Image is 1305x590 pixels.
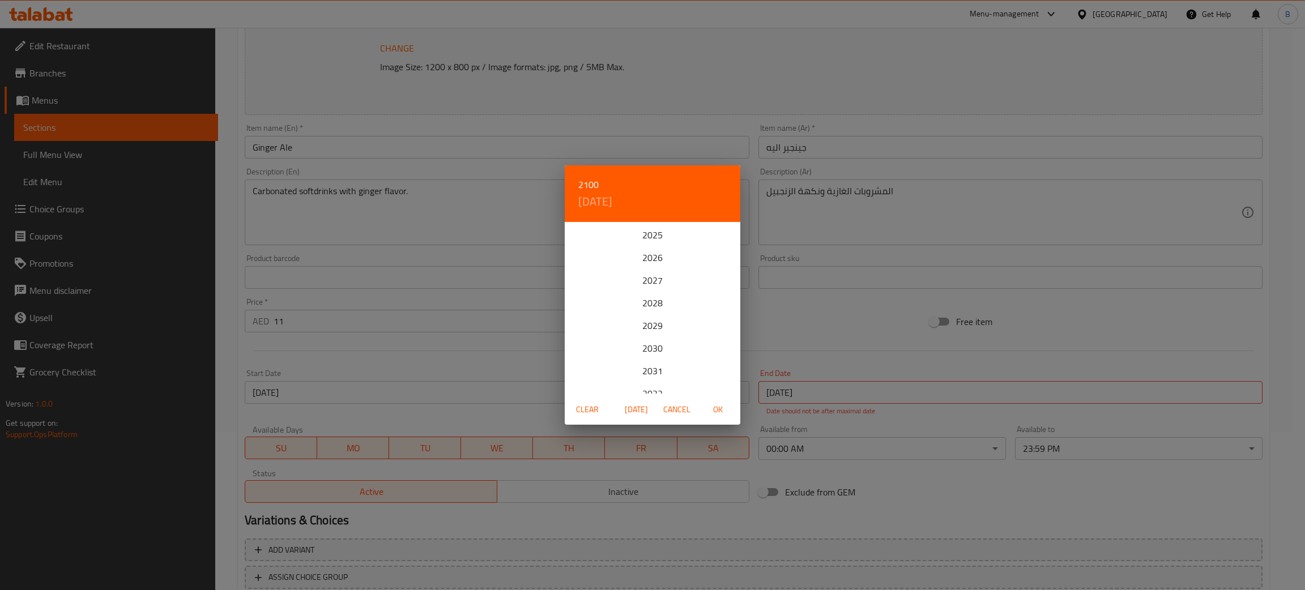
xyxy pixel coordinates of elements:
div: 2029 [565,314,740,337]
button: OK [700,399,736,420]
span: Cancel [663,403,690,417]
span: Clear [574,403,601,417]
span: OK [704,403,731,417]
div: 2031 [565,360,740,382]
span: [DATE] [622,403,650,417]
div: 2030 [565,337,740,360]
button: Clear [569,399,605,420]
button: 2100 [578,177,599,193]
div: 2025 [565,224,740,246]
button: [DATE] [618,399,654,420]
div: 2027 [565,269,740,292]
button: Cancel [659,399,695,420]
div: 2032 [565,382,740,405]
div: 2026 [565,246,740,269]
button: [DATE] [578,193,612,211]
div: 2028 [565,292,740,314]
